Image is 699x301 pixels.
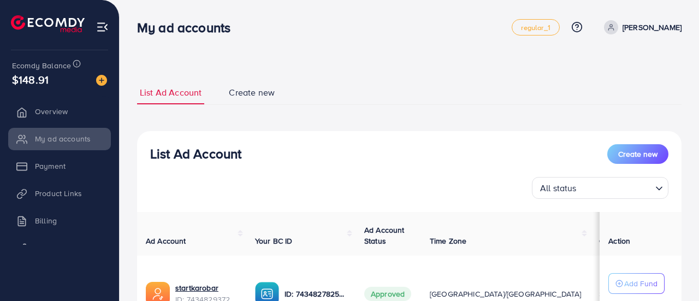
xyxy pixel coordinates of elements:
a: startkarobar [175,282,238,293]
p: ID: 7434827825406066689 [285,287,347,300]
span: Time Zone [430,235,466,246]
span: Your BC ID [255,235,293,246]
span: All status [538,180,579,196]
p: [PERSON_NAME] [623,21,682,34]
span: Ecomdy Balance [12,60,71,71]
img: image [96,75,107,86]
span: List Ad Account [140,86,202,99]
span: Ad Account [146,235,186,246]
button: Create new [607,144,668,164]
img: menu [96,21,109,33]
span: [GEOGRAPHIC_DATA]/[GEOGRAPHIC_DATA] [430,288,582,299]
h3: My ad accounts [137,20,239,36]
span: Ad Account Status [364,225,405,246]
span: $148.91 [12,72,49,87]
p: Add Fund [624,277,657,290]
a: [PERSON_NAME] [600,20,682,34]
span: Create new [618,149,657,160]
span: Create new [229,86,275,99]
button: Add Fund [608,273,665,294]
a: regular_1 [512,19,559,36]
span: Approved [364,287,411,301]
span: Action [608,235,630,246]
input: Search for option [580,178,651,196]
div: Search for option [532,177,668,199]
h3: List Ad Account [150,146,241,162]
img: logo [11,15,85,32]
span: regular_1 [521,24,550,31]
